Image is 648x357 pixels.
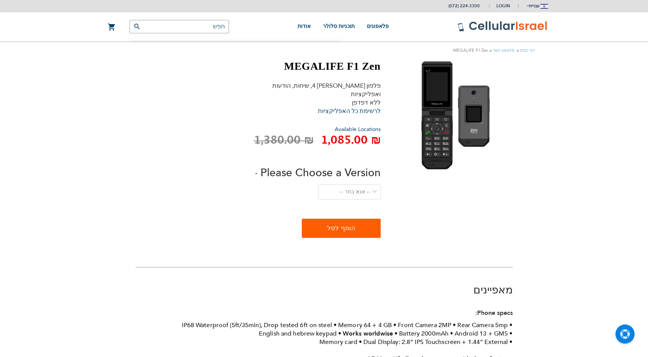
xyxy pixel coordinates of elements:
span: אודות [298,23,311,29]
strong: Phone specs: [475,309,513,317]
span: ‏1,380.00 ₪ [254,134,314,147]
img: Jerusalem [540,4,548,9]
a: אודות [298,12,311,41]
li: Android 13 + GMS [455,329,512,338]
a: (072) 224-3300 [448,3,480,9]
a: דף הבית [520,47,535,53]
div: פלפון [PERSON_NAME] 4, שיחות, הודעות ואפליקציות ללא דפדפן [262,82,381,115]
a: תוכניות סלולר [323,12,355,41]
li: Front Camera 2MP [398,321,456,329]
span: הוסף לסל [327,221,355,236]
span: פלאפונים [367,23,389,29]
a: Available Locations [335,126,381,133]
span: תוכניות סלולר [323,23,355,29]
h1: MEGALIFE F1 Zen [254,60,381,73]
li: Dual Display: 2.8” IPS Touchscreen + 1.44” External [363,338,512,346]
a: לרשימת כל האפליקציות [318,107,381,115]
span: ‏1,085.00 ₪ [321,134,381,147]
li: MEGALIFE F1 Zen [453,47,493,54]
strong: Works worldwise [343,329,393,338]
img: לוגו סלולר ישראל [457,21,548,32]
span: Please Choose a Version [260,165,381,180]
a: פלאפונים [367,12,389,41]
li: Memory 64 + 4 GB [338,321,396,329]
li: Rear Camera 5mp [457,321,512,329]
a: מאפיינים [473,283,513,297]
li: IP68 Waterproof (5ft/35min), Drop tested 6ft on steel [182,321,337,329]
li: Battery 2000mAh [399,329,453,338]
input: חפש [129,20,229,33]
img: MEGALIFE F1 Zen [416,60,499,171]
li: Memory card [319,338,362,346]
button: עברית [525,0,548,11]
a: פלאפון כשר [493,47,514,53]
button: הוסף לסל [302,219,380,238]
span: Login [496,3,510,9]
li: English and hebrew keypad [259,329,341,338]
